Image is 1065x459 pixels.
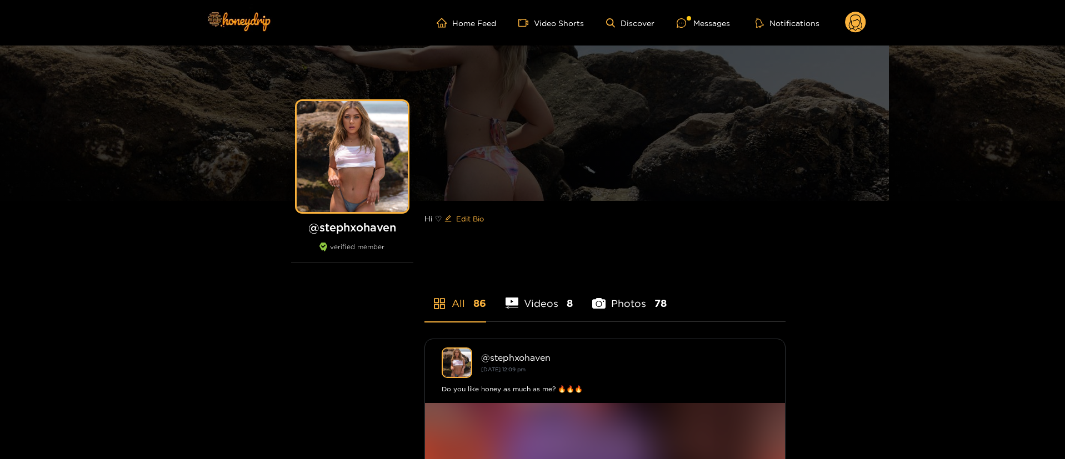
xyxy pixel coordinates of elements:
[592,271,667,321] li: Photos
[444,215,452,223] span: edit
[424,201,786,236] div: Hi ♡
[481,366,526,372] small: [DATE] 12:09 pm
[473,296,486,310] span: 86
[437,18,452,28] span: home
[437,18,496,28] a: Home Feed
[606,18,654,28] a: Discover
[442,210,486,228] button: editEdit Bio
[291,243,413,263] div: verified member
[481,352,768,362] div: @ stephxohaven
[677,17,730,29] div: Messages
[506,271,573,321] li: Videos
[752,17,823,28] button: Notifications
[433,297,446,310] span: appstore
[518,18,584,28] a: Video Shorts
[442,384,768,395] div: Do you like honey as much as me? 🔥🔥🔥
[567,296,573,310] span: 8
[518,18,534,28] span: video-camera
[442,347,472,378] img: stephxohaven
[654,296,667,310] span: 78
[424,271,486,321] li: All
[291,220,413,234] h1: @ stephxohaven
[456,213,484,224] span: Edit Bio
